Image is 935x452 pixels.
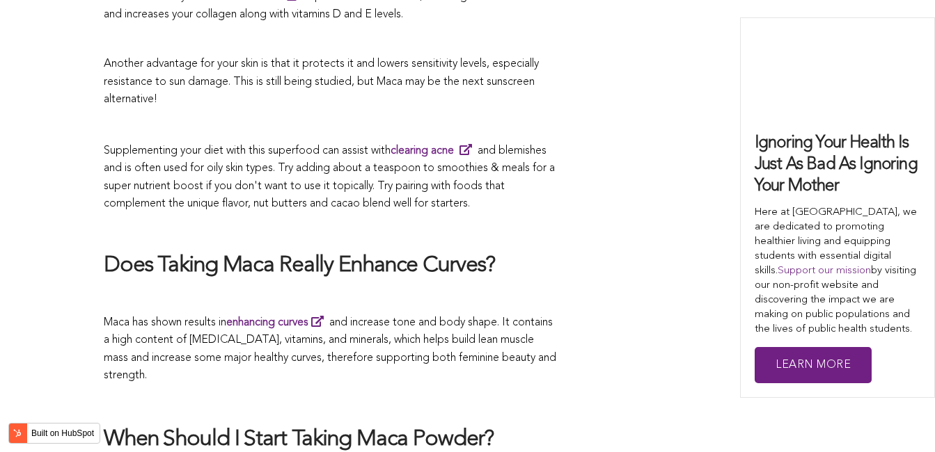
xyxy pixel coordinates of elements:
iframe: Chat Widget [865,385,935,452]
a: enhancing curves [226,317,329,328]
strong: enhancing curves [226,317,308,328]
a: Learn More [755,347,872,384]
span: Another advantage for your skin is that it protects it and lowers sensitivity levels, especially ... [104,58,539,105]
img: HubSpot sprocket logo [9,425,26,442]
span: Maca has shown results in and increase tone and body shape. It contains a high content of [MEDICA... [104,317,556,382]
h2: Does Taking Maca Really Enhance Curves? [104,252,556,281]
strong: clearing acne [391,145,454,156]
button: Built on HubSpot [8,423,100,444]
a: clearing acne [391,145,478,156]
label: Built on HubSpot [26,424,100,442]
span: Supplementing your diet with this superfood can assist with and blemishes and is often used for o... [104,145,555,210]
